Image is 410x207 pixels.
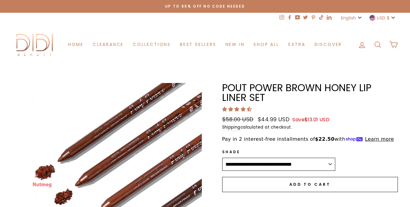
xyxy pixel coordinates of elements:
[222,149,335,155] label: Shade
[339,13,364,23] button: English
[377,15,389,21] span: USD $
[284,39,310,50] a: Extra
[221,39,249,50] a: New in
[249,39,284,50] a: Shop All
[222,124,398,131] small: calculated at checkout.
[222,124,240,131] a: Shipping
[289,181,331,187] span: Add to cart
[292,116,329,123] span: Save
[165,4,245,9] span: Up to 85% off NO CODE NEEDED
[64,39,346,50] ul: Primary
[222,83,398,103] h1: Pout Power Brown Honey Lip Liner Set
[222,116,253,123] span: $58.00 USD
[88,39,128,50] a: Clearance
[222,177,398,192] button: Add to cart
[258,116,289,123] span: $44.99 USD
[64,39,88,50] a: Home
[222,106,253,113] span: 4.27 stars
[305,116,329,123] span: $13.01 USD
[367,13,398,23] button: USD $
[128,39,175,50] a: Collections
[341,15,356,21] span: English
[310,39,346,50] a: Discover
[12,32,58,57] img: Didi Beauty Co.
[175,39,221,50] a: Best Sellers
